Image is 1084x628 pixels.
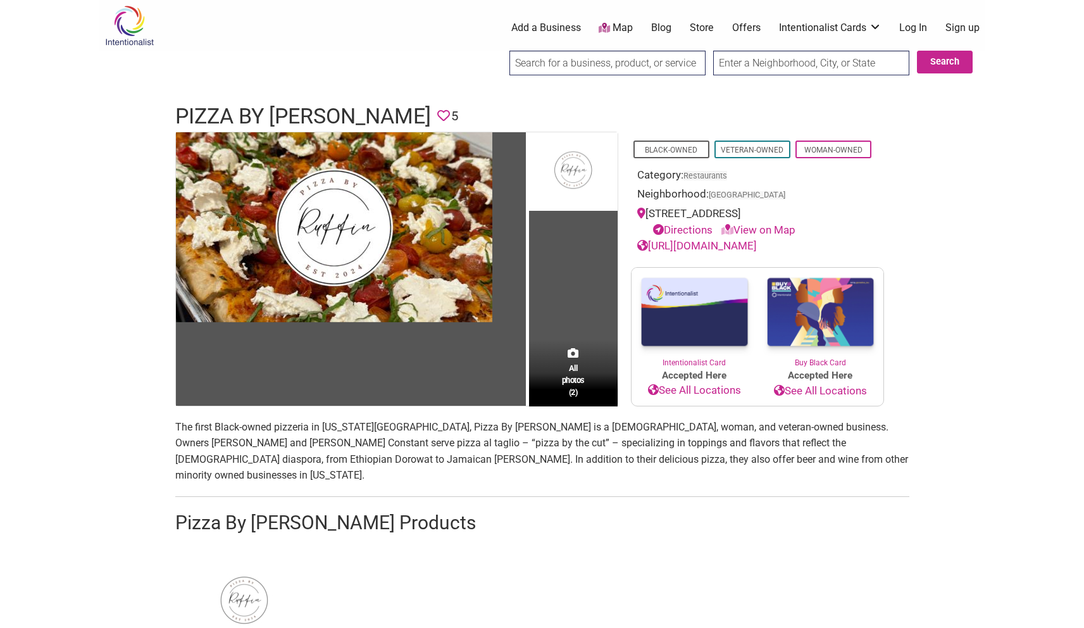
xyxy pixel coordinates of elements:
p: The first Black-owned pizzeria in [US_STATE][GEOGRAPHIC_DATA], Pizza By [PERSON_NAME] is a [DEMOG... [175,419,909,484]
a: Log In [899,21,927,35]
a: Add a Business [511,21,581,35]
input: Search for a business, product, or service [509,51,706,75]
a: Woman-Owned [804,146,863,154]
div: [STREET_ADDRESS] [637,206,878,238]
img: Intentionalist Card [632,268,757,357]
a: See All Locations [757,383,883,399]
a: Sign up [945,21,980,35]
a: [URL][DOMAIN_NAME] [637,239,757,252]
div: Category: [637,167,878,187]
a: See All Locations [632,382,757,399]
h2: Pizza By [PERSON_NAME] Products [175,510,909,536]
a: Offers [732,21,761,35]
a: Black-Owned [645,146,697,154]
a: Map [599,21,633,35]
button: Search [917,51,973,73]
img: Buy Black Card [757,268,883,358]
input: Enter a Neighborhood, City, or State [713,51,909,75]
img: Intentionalist [99,5,159,46]
a: View on Map [721,223,795,236]
a: Veteran-Owned [721,146,783,154]
span: All photos (2) [562,362,585,398]
a: Restaurants [683,171,727,180]
span: Accepted Here [757,368,883,383]
a: Intentionalist Card [632,268,757,368]
span: Accepted Here [632,368,757,383]
h1: Pizza By [PERSON_NAME] [175,101,431,132]
a: Store [690,21,714,35]
img: Pizza By Ruffin [176,132,492,322]
a: Blog [651,21,671,35]
a: Intentionalist Cards [779,21,882,35]
a: Directions [653,223,713,236]
span: [GEOGRAPHIC_DATA] [709,191,785,199]
span: 5 [451,106,458,126]
a: Buy Black Card [757,268,883,369]
div: Neighborhood: [637,186,878,206]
